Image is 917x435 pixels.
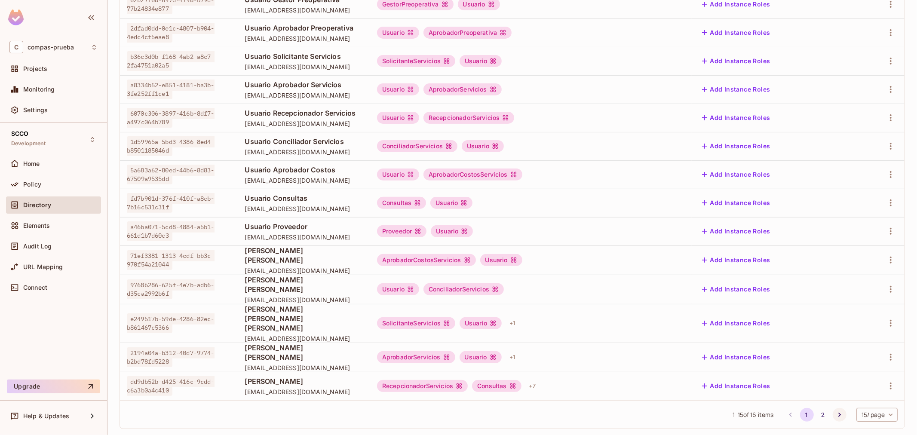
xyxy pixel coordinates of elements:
[526,379,539,393] div: + 7
[8,9,24,25] img: SReyMgAAAABJRU5ErkJggg==
[506,316,518,330] div: + 1
[245,343,363,362] span: [PERSON_NAME] [PERSON_NAME]
[127,108,215,128] span: 6070c306-3897-416b-8df7-a497c064b789
[699,316,773,330] button: Add Instance Roles
[23,284,47,291] span: Connect
[245,246,363,265] span: [PERSON_NAME] [PERSON_NAME]
[127,250,215,270] span: 71ef3381-1313-4cdf-bb3c-970f54a21044
[431,225,473,237] div: Usuario
[245,23,363,33] span: Usuario Aprobador Preoperativa
[816,408,830,422] button: Go to page 2
[377,168,419,181] div: Usuario
[423,112,514,124] div: RecepcionadorServicios
[377,351,455,363] div: AprobadorServicios
[245,148,363,156] span: [EMAIL_ADDRESS][DOMAIN_NAME]
[245,52,363,61] span: Usuario Solicitante Servicios
[245,364,363,372] span: [EMAIL_ADDRESS][DOMAIN_NAME]
[127,313,215,333] span: e249517b-59de-4286-82ec-b861467c5366
[377,317,455,329] div: SolicitanteServicios
[23,243,52,250] span: Audit Log
[423,283,504,295] div: ConciliadorServicios
[377,283,419,295] div: Usuario
[23,181,41,188] span: Policy
[782,408,848,422] nav: pagination navigation
[245,275,363,294] span: [PERSON_NAME] [PERSON_NAME]
[127,51,215,71] span: b36c3d0b-f168-4ab2-a8c7-2fa4751a02a5
[245,334,363,343] span: [EMAIL_ADDRESS][DOMAIN_NAME]
[245,119,363,128] span: [EMAIL_ADDRESS][DOMAIN_NAME]
[9,41,23,53] span: C
[23,202,51,208] span: Directory
[11,140,46,147] span: Development
[377,112,419,124] div: Usuario
[699,224,773,238] button: Add Instance Roles
[423,83,502,95] div: AprobadorServicios
[856,408,898,422] div: 15 / page
[699,350,773,364] button: Add Instance Roles
[245,91,363,99] span: [EMAIL_ADDRESS][DOMAIN_NAME]
[460,317,502,329] div: Usuario
[127,23,215,43] span: 2dfad0dd-0e1c-4807-b904-4edc4cf5eae8
[699,54,773,68] button: Add Instance Roles
[699,83,773,96] button: Add Instance Roles
[23,263,63,270] span: URL Mapping
[23,107,48,113] span: Settings
[245,176,363,184] span: [EMAIL_ADDRESS][DOMAIN_NAME]
[377,254,476,266] div: AprobadorCostosServicios
[480,254,522,266] div: Usuario
[245,267,363,275] span: [EMAIL_ADDRESS][DOMAIN_NAME]
[423,168,522,181] div: AprobadorCostosServicios
[377,55,455,67] div: SolicitanteServicios
[699,282,773,296] button: Add Instance Roles
[460,55,502,67] div: Usuario
[245,34,363,43] span: [EMAIL_ADDRESS][DOMAIN_NAME]
[699,111,773,125] button: Add Instance Roles
[245,205,363,213] span: [EMAIL_ADDRESS][DOMAIN_NAME]
[472,380,521,392] div: Consultas
[506,350,518,364] div: + 1
[245,137,363,146] span: Usuario Conciliador Servicios
[127,376,215,396] span: dd9db52b-d425-416c-9cdd-c6a3b0a4c410
[245,193,363,203] span: Usuario Consultas
[733,410,773,420] span: 1 - 15 of 16 items
[127,193,215,213] span: fd7b901d-376f-410f-a8cb-7b16c531c31f
[430,197,472,209] div: Usuario
[23,222,50,229] span: Elements
[377,197,426,209] div: Consultas
[245,296,363,304] span: [EMAIL_ADDRESS][DOMAIN_NAME]
[23,65,47,72] span: Projects
[245,108,363,118] span: Usuario Recepcionador Servicios
[127,279,215,299] span: 97686286-625f-4e7b-adb6-d35ca2992b6f
[245,6,363,14] span: [EMAIL_ADDRESS][DOMAIN_NAME]
[23,160,40,167] span: Home
[23,413,69,420] span: Help & Updates
[462,140,504,152] div: Usuario
[245,80,363,89] span: Usuario Aprobador Servicios
[377,140,457,152] div: ConciliadorServicios
[28,44,74,51] span: Workspace: compas-prueba
[699,168,773,181] button: Add Instance Roles
[377,83,419,95] div: Usuario
[245,377,363,386] span: [PERSON_NAME]
[699,26,773,40] button: Add Instance Roles
[245,63,363,71] span: [EMAIL_ADDRESS][DOMAIN_NAME]
[245,233,363,241] span: [EMAIL_ADDRESS][DOMAIN_NAME]
[800,408,814,422] button: page 1
[699,139,773,153] button: Add Instance Roles
[127,221,215,241] span: a46ba071-5cd8-4884-a5b1-661d1b7d60c3
[699,379,773,393] button: Add Instance Roles
[245,304,363,333] span: [PERSON_NAME] [PERSON_NAME] [PERSON_NAME]
[23,86,55,93] span: Monitoring
[423,27,512,39] div: AprobadorPreoperativa
[245,388,363,396] span: [EMAIL_ADDRESS][DOMAIN_NAME]
[377,380,468,392] div: RecepcionadorServicios
[833,408,846,422] button: Go to next page
[460,351,502,363] div: Usuario
[127,347,215,367] span: 2194a04a-b312-40d7-9774-b2bd78fd5228
[127,80,215,99] span: a8334b52-e851-4181-ba3b-3fe252ff1ce1
[245,165,363,175] span: Usuario Aprobador Costos
[7,380,100,393] button: Upgrade
[127,136,215,156] span: 1d59965a-5bd3-4386-8ed4-b8501185046d
[11,130,29,137] span: SCCO
[699,253,773,267] button: Add Instance Roles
